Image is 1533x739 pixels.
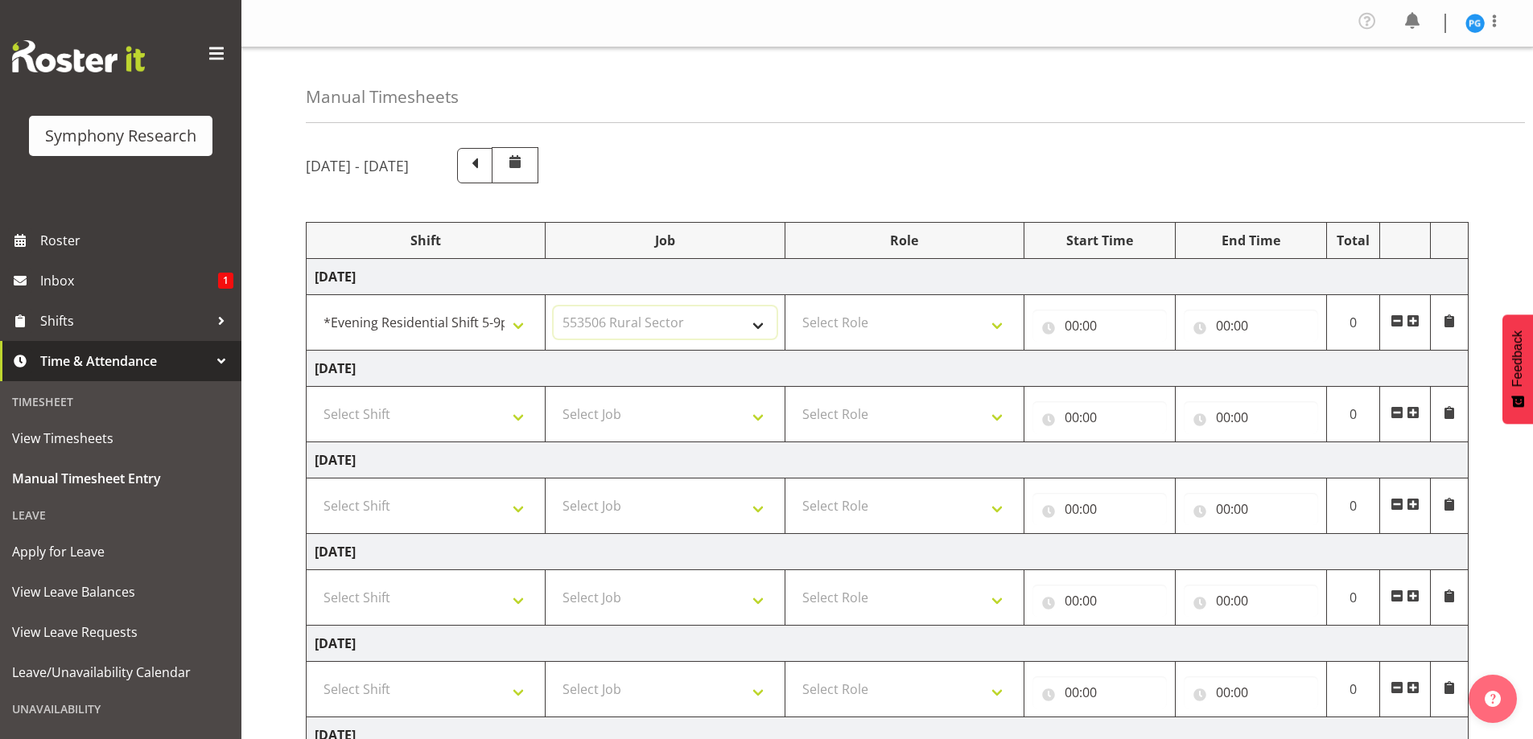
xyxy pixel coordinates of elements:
input: Click to select... [1184,676,1318,708]
img: patricia-gilmour9541.jpg [1465,14,1485,33]
a: View Timesheets [4,418,237,458]
td: 0 [1326,295,1380,351]
td: [DATE] [307,626,1469,662]
input: Click to select... [1184,310,1318,342]
a: Leave/Unavailability Calendar [4,652,237,692]
input: Click to select... [1032,676,1167,708]
input: Click to select... [1184,585,1318,617]
h4: Manual Timesheets [306,88,459,106]
div: Unavailability [4,692,237,725]
span: Inbox [40,269,218,293]
a: Manual Timesheet Entry [4,458,237,499]
div: End Time [1184,231,1318,250]
div: Job [554,231,776,250]
td: 0 [1326,387,1380,442]
span: Manual Timesheet Entry [12,466,229,491]
span: Apply for Leave [12,540,229,564]
div: Start Time [1032,231,1167,250]
span: Time & Attendance [40,349,209,373]
span: View Timesheets [12,426,229,450]
input: Click to select... [1032,401,1167,433]
td: [DATE] [307,351,1469,387]
img: Rosterit website logo [12,40,145,72]
a: View Leave Balances [4,572,237,612]
div: Symphony Research [45,124,196,148]
div: Role [793,231,1016,250]
span: 1 [218,273,233,289]
input: Click to select... [1032,493,1167,525]
div: Shift [315,231,537,250]
div: Leave [4,499,237,532]
a: View Leave Requests [4,612,237,652]
input: Click to select... [1032,585,1167,617]
td: [DATE] [307,534,1469,570]
input: Click to select... [1184,493,1318,525]
span: Leave/Unavailability Calendar [12,660,229,684]
td: 0 [1326,570,1380,626]
td: [DATE] [307,259,1469,295]
span: View Leave Requests [12,620,229,644]
img: help-xxl-2.png [1485,691,1501,707]
span: Feedback [1510,330,1525,387]
a: Apply for Leave [4,532,237,572]
td: 0 [1326,478,1380,534]
td: 0 [1326,662,1380,717]
span: Roster [40,228,233,252]
div: Total [1335,231,1372,250]
button: Feedback - Show survey [1502,314,1533,424]
h5: [DATE] - [DATE] [306,157,409,174]
span: View Leave Balances [12,580,229,604]
td: [DATE] [307,442,1469,478]
input: Click to select... [1032,310,1167,342]
span: Shifts [40,309,209,333]
input: Click to select... [1184,401,1318,433]
div: Timesheet [4,385,237,418]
